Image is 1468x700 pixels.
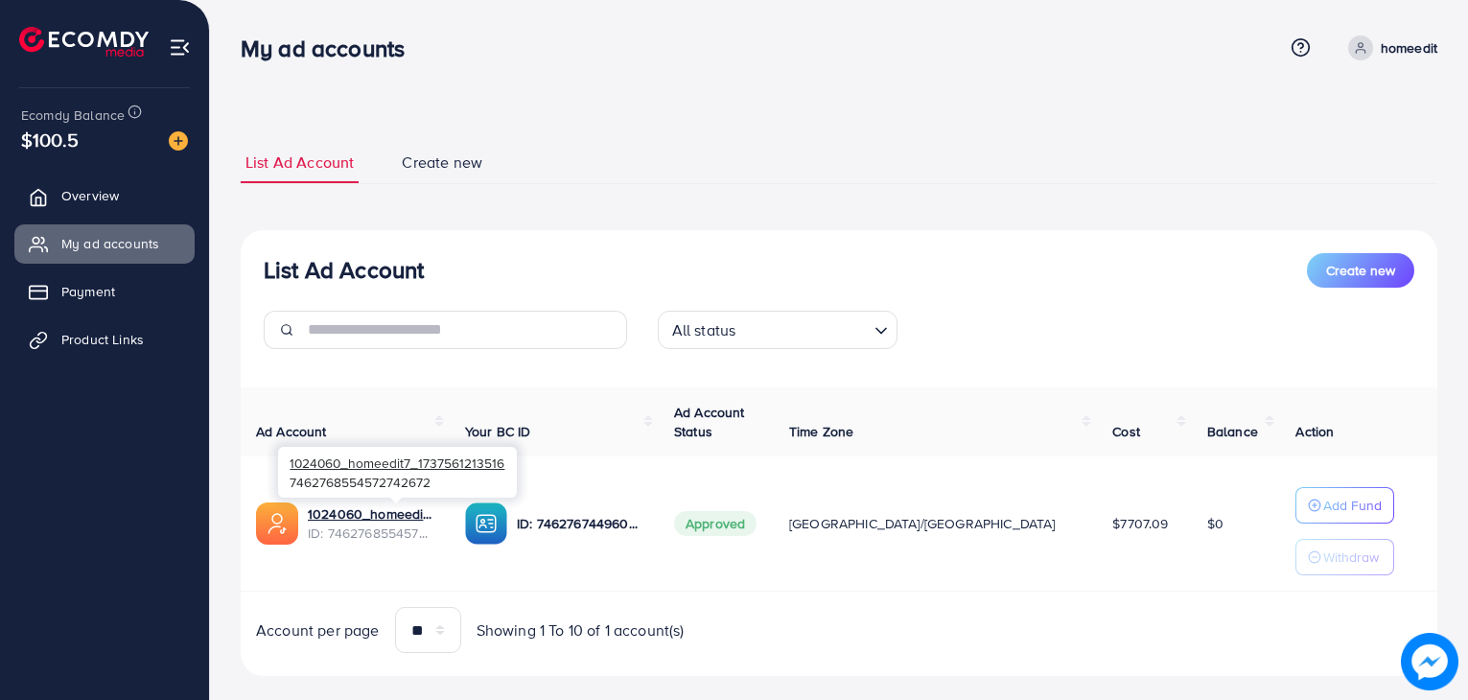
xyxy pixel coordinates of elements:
img: logo [19,27,149,57]
p: Add Fund [1323,494,1382,517]
button: Add Fund [1295,487,1394,524]
span: Account per page [256,619,380,642]
button: Withdraw [1295,539,1394,575]
span: Action [1295,422,1334,441]
a: My ad accounts [14,224,195,263]
span: Ad Account [256,422,327,441]
span: List Ad Account [245,152,354,174]
h3: List Ad Account [264,256,424,284]
div: 7462768554572742672 [278,447,517,498]
h3: My ad accounts [241,35,420,62]
span: $0 [1207,514,1223,533]
img: menu [169,36,191,58]
img: ic-ads-acc.e4c84228.svg [256,502,298,545]
span: Ad Account Status [674,403,745,441]
input: Search for option [741,313,866,344]
span: Approved [674,511,757,536]
img: image [169,131,188,151]
span: 1024060_homeedit7_1737561213516 [290,454,504,472]
span: All status [668,316,740,344]
a: Payment [14,272,195,311]
span: ID: 7462768554572742672 [308,524,434,543]
div: Search for option [658,311,897,349]
span: [GEOGRAPHIC_DATA]/[GEOGRAPHIC_DATA] [789,514,1056,533]
a: Overview [14,176,195,215]
span: $100.5 [21,126,79,153]
button: Create new [1307,253,1414,288]
span: Overview [61,186,119,205]
img: image [1403,635,1456,688]
img: ic-ba-acc.ded83a64.svg [465,502,507,545]
span: Product Links [61,330,144,349]
span: Balance [1207,422,1258,441]
span: Ecomdy Balance [21,105,125,125]
span: $7707.09 [1112,514,1168,533]
a: Product Links [14,320,195,359]
span: Create new [402,152,482,174]
span: Time Zone [789,422,853,441]
span: Showing 1 To 10 of 1 account(s) [477,619,685,642]
span: Your BC ID [465,422,531,441]
span: Payment [61,282,115,301]
p: ID: 7462767449604177937 [517,512,643,535]
span: Create new [1326,261,1395,280]
span: Cost [1112,422,1140,441]
p: homeedit [1381,36,1437,59]
a: 1024060_homeedit7_1737561213516 [308,504,434,524]
p: Withdraw [1323,546,1379,569]
a: homeedit [1340,35,1437,60]
span: My ad accounts [61,234,159,253]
